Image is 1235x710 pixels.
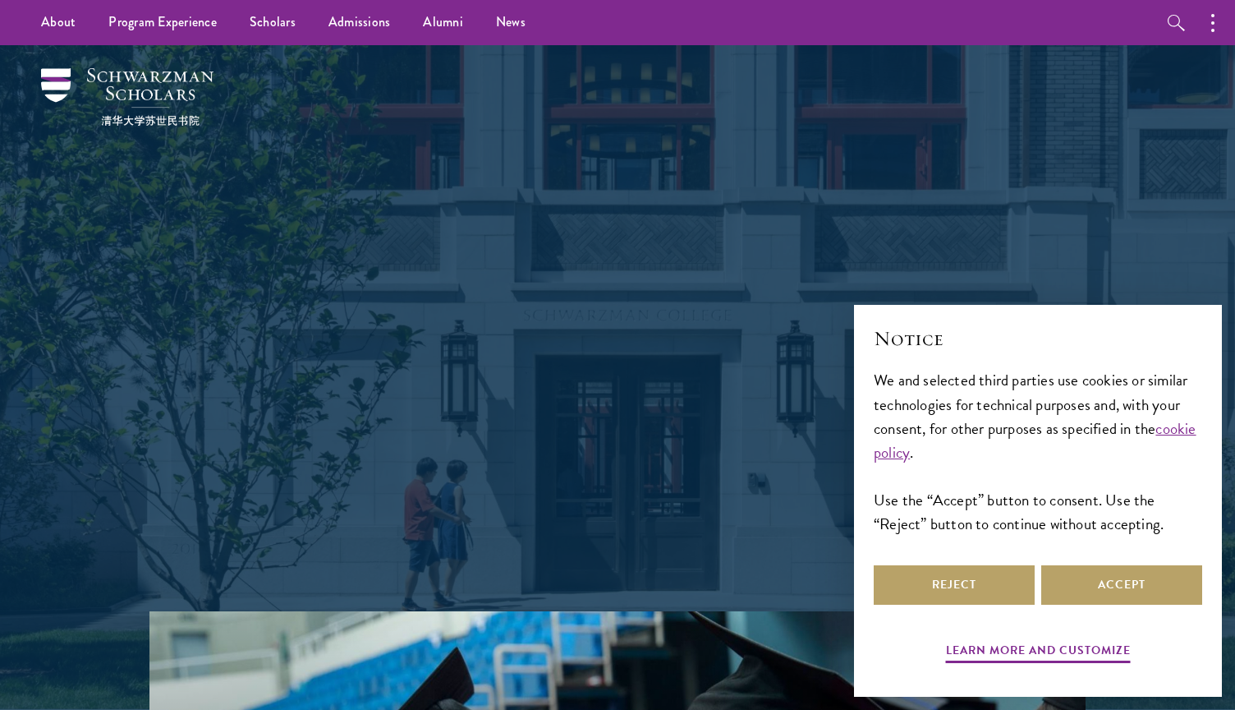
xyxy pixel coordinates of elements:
[874,325,1202,353] h2: Notice
[874,368,1202,535] div: We and selected third parties use cookies or similar technologies for technical purposes and, wit...
[946,640,1131,666] button: Learn more and customize
[1041,565,1202,605] button: Accept
[41,68,213,126] img: Schwarzman Scholars
[874,565,1035,605] button: Reject
[874,417,1196,464] a: cookie policy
